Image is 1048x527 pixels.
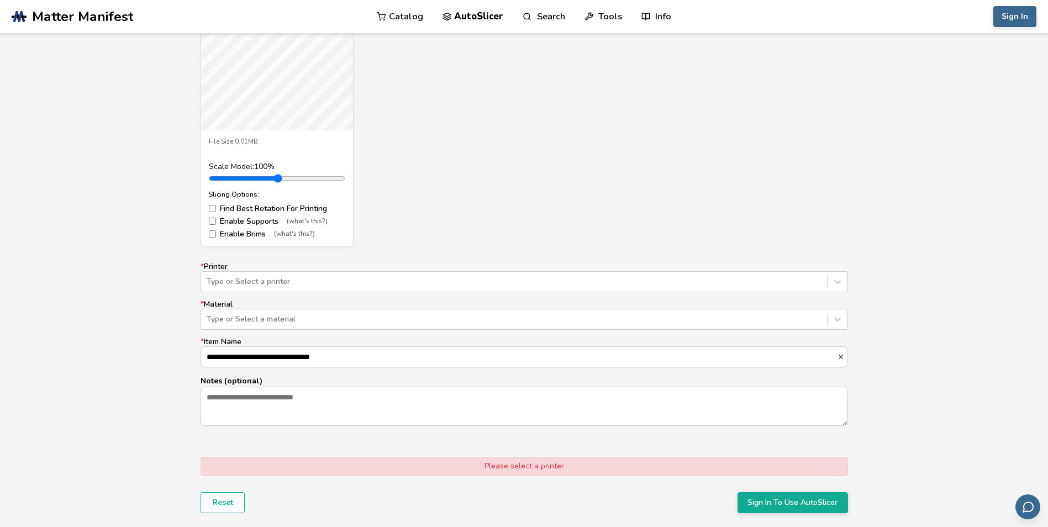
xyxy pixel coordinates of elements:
label: Enable Supports [209,217,345,226]
div: Please select a printer [201,457,848,476]
button: Reset [201,492,245,513]
button: *Item Name [837,353,847,361]
label: Item Name [201,338,848,367]
span: (what's this?) [274,230,315,238]
button: Sign In [993,6,1036,27]
label: Enable Brims [209,230,345,239]
input: *MaterialType or Select a material [207,315,209,324]
label: Find Best Rotation For Printing [209,204,345,213]
label: Material [201,300,848,330]
span: Matter Manifest [32,9,133,24]
div: File Size: 0.01MB [209,138,345,146]
span: (what's this?) [287,218,328,225]
label: Printer [201,262,848,292]
input: Enable Brims(what's this?) [209,230,216,238]
input: *Item Name [201,347,837,367]
div: Scale Model: 100 % [209,162,345,171]
input: Enable Supports(what's this?) [209,218,216,225]
input: Find Best Rotation For Printing [209,205,216,212]
button: Send feedback via email [1015,494,1040,519]
textarea: Notes (optional) [201,387,847,425]
input: *PrinterType or Select a printer [207,277,209,286]
div: Slicing Options: [209,191,345,198]
button: Sign In To Use AutoSlicer [738,492,848,513]
p: Notes (optional) [201,375,848,387]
